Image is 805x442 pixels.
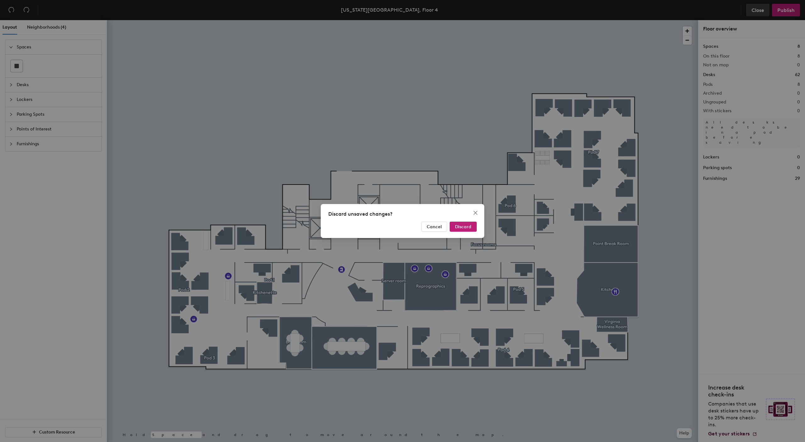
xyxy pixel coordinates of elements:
[421,222,447,232] button: Cancel
[473,210,478,215] span: close
[455,224,471,229] span: Discard
[450,222,477,232] button: Discard
[470,210,480,215] span: Close
[328,210,477,218] div: Discard unsaved changes?
[427,224,442,229] span: Cancel
[470,208,480,218] button: Close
